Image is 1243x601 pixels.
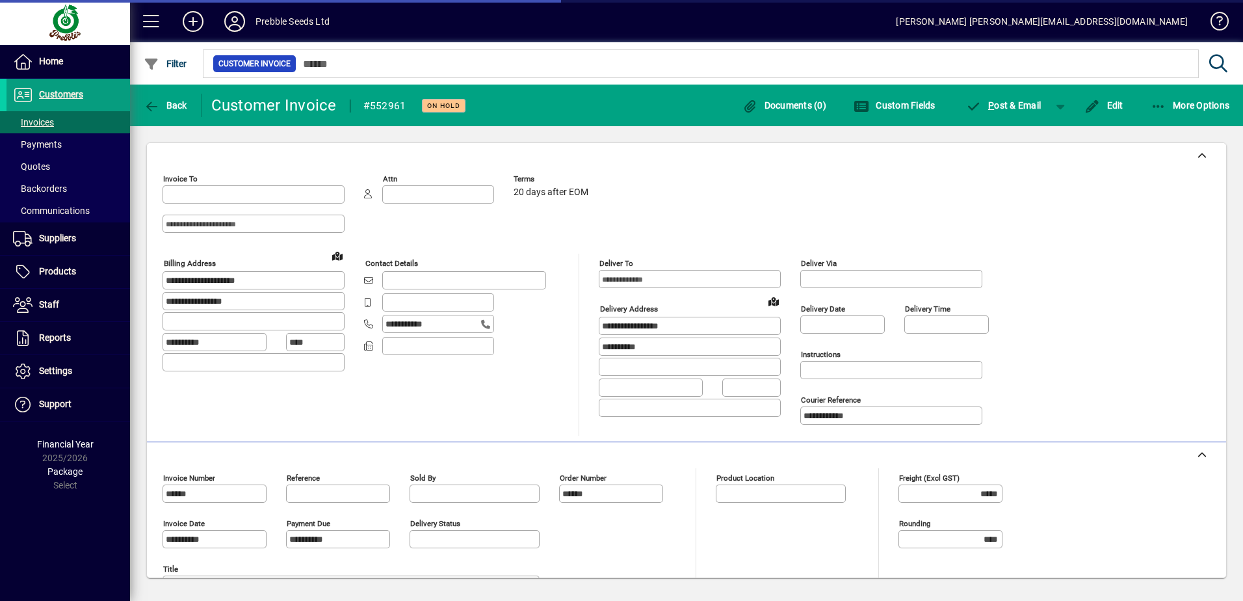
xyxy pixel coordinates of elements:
[383,174,397,183] mat-label: Attn
[211,95,337,116] div: Customer Invoice
[214,10,255,33] button: Profile
[7,155,130,178] a: Quotes
[1151,100,1230,111] span: More Options
[13,183,67,194] span: Backorders
[1147,94,1233,117] button: More Options
[1081,94,1127,117] button: Edit
[7,388,130,421] a: Support
[899,519,930,528] mat-label: Rounding
[514,175,592,183] span: Terms
[7,200,130,222] a: Communications
[163,565,178,574] mat-label: Title
[287,474,320,483] mat-label: Reference
[13,161,50,172] span: Quotes
[7,222,130,255] a: Suppliers
[163,519,205,528] mat-label: Invoice date
[7,46,130,78] a: Home
[39,299,59,310] span: Staff
[39,89,83,100] span: Customers
[763,291,784,312] a: View on map
[427,101,460,110] span: On hold
[287,519,330,528] mat-label: Payment due
[218,57,291,70] span: Customer Invoice
[163,474,215,483] mat-label: Invoice number
[599,259,633,268] mat-label: Deliver To
[39,266,76,276] span: Products
[140,52,190,75] button: Filter
[130,94,202,117] app-page-header-button: Back
[7,256,130,288] a: Products
[514,187,588,198] span: 20 days after EOM
[13,117,54,127] span: Invoices
[742,100,826,111] span: Documents (0)
[801,304,845,314] mat-label: Delivery date
[163,174,198,183] mat-label: Invoice To
[7,111,130,133] a: Invoices
[801,259,837,268] mat-label: Deliver via
[7,178,130,200] a: Backorders
[850,94,939,117] button: Custom Fields
[39,233,76,243] span: Suppliers
[988,100,994,111] span: P
[905,304,950,314] mat-label: Delivery time
[7,355,130,388] a: Settings
[7,133,130,155] a: Payments
[896,11,1188,32] div: [PERSON_NAME] [PERSON_NAME][EMAIL_ADDRESS][DOMAIN_NAME]
[363,96,406,116] div: #552961
[172,10,214,33] button: Add
[716,474,774,483] mat-label: Product location
[144,59,187,69] span: Filter
[801,395,861,405] mat-label: Courier Reference
[7,322,130,354] a: Reports
[410,519,460,528] mat-label: Delivery status
[37,439,94,449] span: Financial Year
[1084,100,1123,111] span: Edit
[739,94,830,117] button: Documents (0)
[327,245,348,266] a: View on map
[960,94,1048,117] button: Post & Email
[39,399,72,409] span: Support
[39,332,71,343] span: Reports
[13,139,62,150] span: Payments
[410,474,436,483] mat-label: Sold by
[144,100,187,111] span: Back
[1201,3,1227,45] a: Knowledge Base
[140,94,190,117] button: Back
[7,289,130,321] a: Staff
[13,206,90,216] span: Communications
[47,466,83,477] span: Package
[899,474,960,483] mat-label: Freight (excl GST)
[854,100,936,111] span: Custom Fields
[39,366,72,376] span: Settings
[39,56,63,66] span: Home
[560,474,607,483] mat-label: Order number
[966,100,1041,111] span: ost & Email
[801,350,841,359] mat-label: Instructions
[255,11,330,32] div: Prebble Seeds Ltd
